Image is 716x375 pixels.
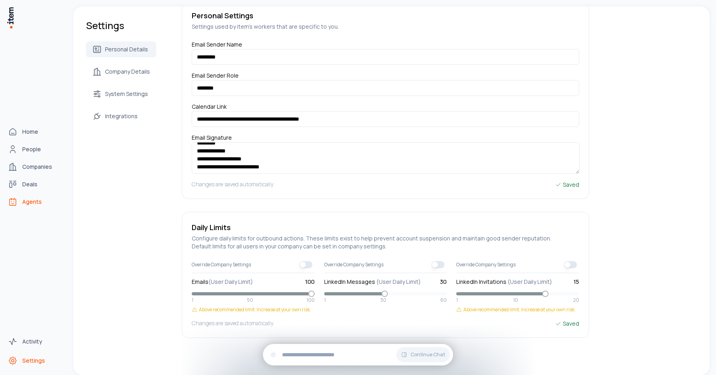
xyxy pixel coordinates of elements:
h1: Settings [86,19,156,32]
span: 15 [574,278,579,286]
span: 10 [513,297,518,303]
a: Company Details [86,64,156,80]
button: Continue Chat [396,347,450,362]
span: Override Company Settings [324,262,383,268]
span: People [22,145,41,153]
label: Email Sender Name [192,41,242,51]
a: Activity [5,334,65,350]
span: Personal Details [105,45,148,53]
a: Settings [5,353,65,369]
span: 100 [305,278,315,286]
h5: Settings used by item's workers that are specific to you. [192,23,579,31]
label: Calendar Link [192,103,227,113]
h5: Personal Settings [192,10,579,21]
span: Activity [22,338,42,346]
div: Continue Chat [263,344,453,365]
a: Deals [5,176,65,192]
label: Emails [192,278,253,286]
span: 20 [573,297,579,303]
label: LinkedIn Messages [324,278,421,286]
span: Settings [22,357,45,365]
a: Integrations [86,108,156,124]
a: System Settings [86,86,156,102]
span: 1 [456,297,458,303]
span: Continue Chat [411,352,445,358]
span: Above recommended limit. Increase at your own risk. [199,307,311,313]
span: Override Company Settings [192,262,251,268]
a: Agents [5,194,65,210]
span: 1 [324,297,326,303]
a: Personal Details [86,41,156,57]
span: Agents [22,198,42,206]
span: Integrations [105,112,138,120]
span: 1 [192,297,193,303]
span: Companies [22,163,52,171]
span: 30 [380,297,386,303]
div: Saved [555,319,579,328]
a: Home [5,124,65,140]
label: LinkedIn Invitations [456,278,552,286]
div: Saved [555,180,579,189]
span: (User Daily Limit) [208,278,253,285]
h5: Daily Limits [192,222,579,233]
span: Override Company Settings [456,262,516,268]
span: Deals [22,180,37,188]
span: 100 [307,297,315,303]
span: Above recommended limit. Increase at your own risk. [463,307,576,313]
a: People [5,141,65,157]
a: Companies [5,159,65,175]
h5: Configure daily limits for outbound actions. These limits exist to help prevent account suspensio... [192,234,579,250]
h5: Changes are saved automatically [192,319,273,328]
span: 60 [440,297,447,303]
span: 50 [247,297,253,303]
span: Company Details [105,68,150,76]
span: (User Daily Limit) [376,278,421,285]
label: Email Signature [192,134,232,145]
span: Home [22,128,38,136]
h5: Changes are saved automatically [192,180,273,189]
img: Item Brain Logo [6,6,14,29]
label: Email Sender Role [192,72,239,82]
span: System Settings [105,90,148,98]
span: (User Daily Limit) [508,278,552,285]
span: 30 [440,278,447,286]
